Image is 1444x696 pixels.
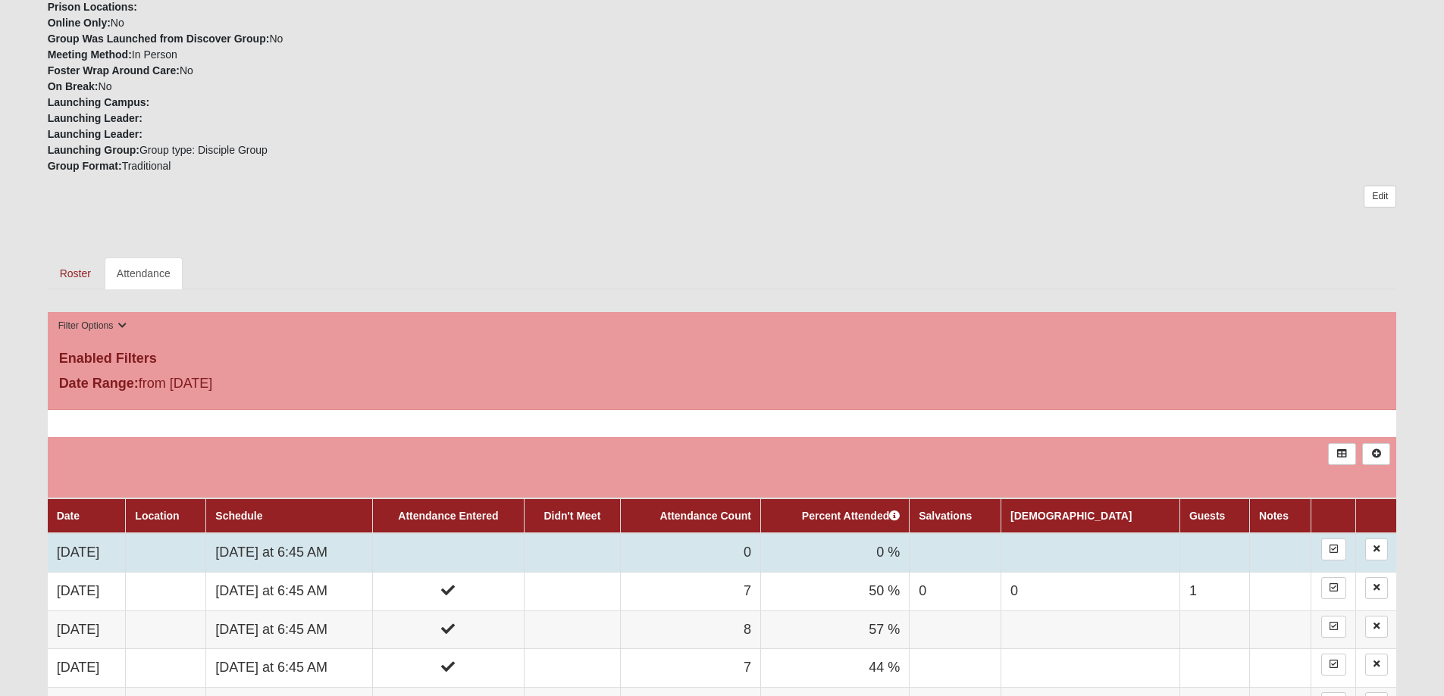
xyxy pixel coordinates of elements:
td: 0 % [760,533,909,572]
strong: Group Format: [48,160,122,172]
th: Salvations [910,498,1001,533]
td: [DATE] [48,610,126,649]
td: [DATE] [48,572,126,610]
td: 1 [1179,572,1249,610]
a: Delete [1365,616,1388,638]
td: [DATE] at 6:45 AM [206,533,373,572]
a: Enter Attendance [1321,654,1346,676]
a: Attendance [105,257,183,289]
td: 44 % [760,649,909,688]
td: [DATE] at 6:45 AM [206,572,373,610]
a: Date [57,510,80,522]
td: 57 % [760,610,909,649]
a: Delete [1365,538,1388,560]
th: Guests [1179,498,1249,533]
div: from [DATE] [48,373,497,398]
a: Enter Attendance [1321,577,1346,599]
th: [DEMOGRAPHIC_DATA] [1001,498,1180,533]
a: Alt+N [1362,443,1390,465]
td: [DATE] [48,649,126,688]
a: Percent Attended [802,510,900,522]
a: Attendance Entered [398,510,498,522]
td: [DATE] at 6:45 AM [206,610,373,649]
td: 8 [620,610,760,649]
h4: Enabled Filters [59,351,1386,367]
label: Date Range: [59,373,139,394]
strong: Foster Wrap Around Care: [48,64,180,76]
strong: Meeting Method: [48,48,132,61]
td: 50 % [760,572,909,610]
strong: Launching Leader: [48,112,143,124]
td: [DATE] [48,533,126,572]
strong: Prison Locations: [48,1,137,13]
td: 0 [1001,572,1180,610]
button: Filter Options [54,318,132,334]
a: Enter Attendance [1321,538,1346,560]
a: Roster [48,257,103,289]
a: Attendance Count [659,510,751,522]
td: 7 [620,649,760,688]
strong: Group Was Launched from Discover Group: [48,33,270,45]
strong: Launching Leader: [48,128,143,140]
a: Delete [1365,654,1388,676]
a: Enter Attendance [1321,616,1346,638]
td: 7 [620,572,760,610]
td: 0 [910,572,1001,610]
a: Notes [1259,510,1289,522]
a: Schedule [215,510,262,522]
a: Didn't Meet [543,510,600,522]
a: Delete [1365,577,1388,599]
strong: Launching Group: [48,144,139,156]
strong: On Break: [48,80,99,92]
td: 0 [620,533,760,572]
a: Export to Excel [1328,443,1356,465]
a: Edit [1364,186,1396,208]
a: Location [135,510,179,522]
strong: Online Only: [48,17,111,29]
td: [DATE] at 6:45 AM [206,649,373,688]
strong: Launching Campus: [48,96,150,108]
